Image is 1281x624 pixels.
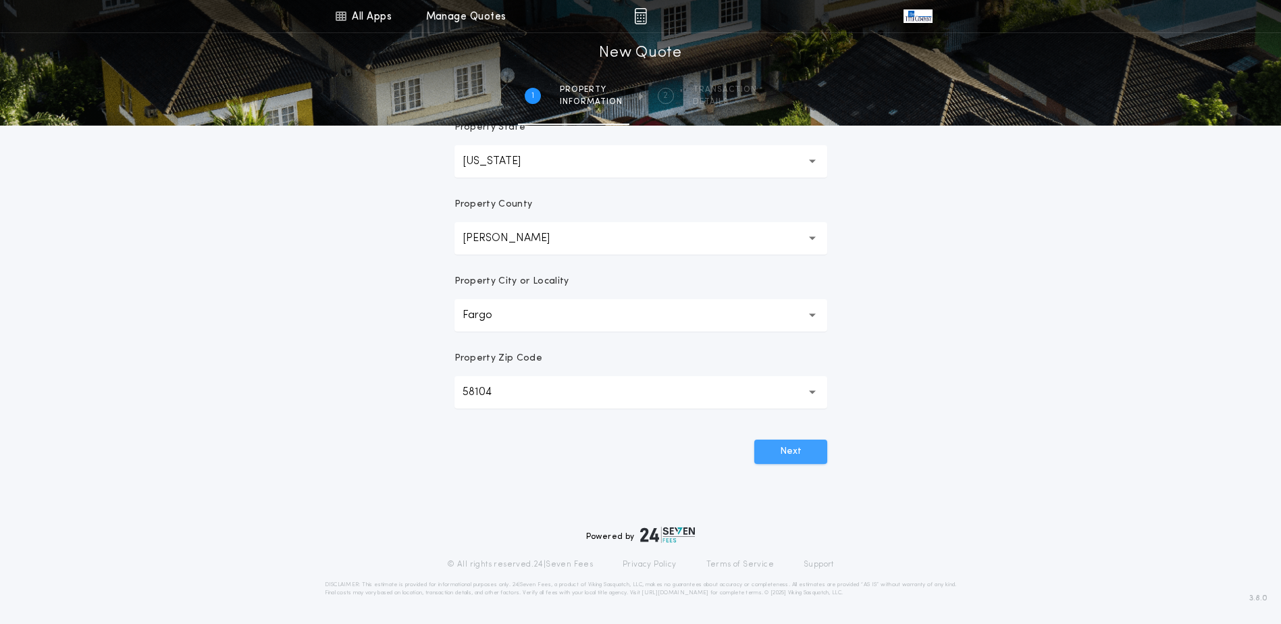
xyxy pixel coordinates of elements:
p: [PERSON_NAME] [463,230,571,246]
h1: New Quote [599,43,681,64]
div: Powered by [586,527,696,543]
p: Property State [454,121,525,134]
button: [US_STATE] [454,145,827,178]
img: logo [640,527,696,543]
p: Fargo [463,307,514,323]
span: Transaction [693,84,757,95]
a: Privacy Policy [623,559,677,570]
h2: 2 [663,90,668,101]
p: [US_STATE] [463,153,542,170]
span: details [693,97,757,107]
p: Property City or Locality [454,275,569,288]
a: Support [804,559,834,570]
a: Terms of Service [706,559,774,570]
p: 58104 [463,384,513,400]
button: 58104 [454,376,827,409]
img: vs-icon [904,9,932,23]
p: Property County [454,198,533,211]
h2: 1 [531,90,534,101]
p: DISCLAIMER: This estimate is provided for informational purposes only. 24|Seven Fees, a product o... [325,581,957,597]
span: information [560,97,623,107]
button: [PERSON_NAME] [454,222,827,255]
p: © All rights reserved. 24|Seven Fees [447,559,593,570]
a: [URL][DOMAIN_NAME] [642,590,708,596]
button: Next [754,440,827,464]
span: 3.8.0 [1249,592,1267,604]
p: Property Zip Code [454,352,542,365]
span: Property [560,84,623,95]
button: Fargo [454,299,827,332]
img: img [634,8,647,24]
